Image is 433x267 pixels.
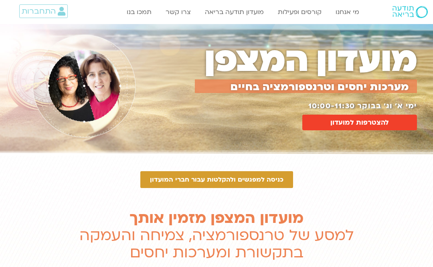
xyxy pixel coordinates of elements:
[19,4,68,18] a: התחברות
[195,31,417,90] div: מועדון המצפן
[150,176,283,183] span: כניסה למפגשים ולהקלטות עבור חברי המועדון
[162,4,195,20] a: צרו קשר
[123,4,156,20] a: תמכו בנו
[201,4,268,20] a: מועדון תודעה בריאה
[140,171,293,188] a: כניסה למפגשים ולהקלטות עבור חברי המועדון
[393,6,428,18] img: תודעה בריאה
[22,7,56,16] span: התחברות
[129,208,304,229] b: מועדון המצפן מזמין אותך
[302,115,417,130] a: להצטרפות למועדון
[64,210,369,261] h3: ‎למסע של טרנספורמציה, צמיחה והעמקה בתקשורת ומערכות יחסים
[330,119,389,126] span: להצטרפות למועדון
[274,4,326,20] a: קורסים ופעילות
[197,81,409,93] p: מערכות יחסים וטרנספורמציה בחיים
[332,4,363,20] a: מי אנחנו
